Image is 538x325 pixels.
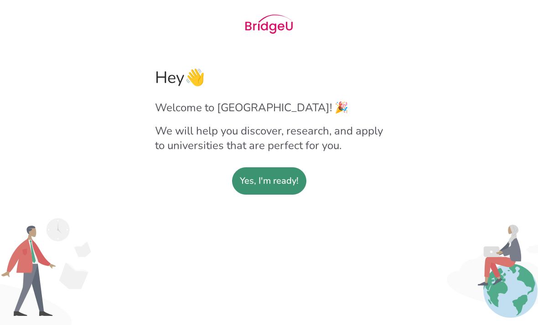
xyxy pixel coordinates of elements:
[155,124,383,153] h2: We will help you discover, research, and apply to universities that are perfect for you.
[185,67,205,89] span: 👋
[155,100,383,115] h2: Welcome to [GEOGRAPHIC_DATA]! 🎉
[155,67,383,89] h1: Hey
[232,167,306,195] sl-button: Yes, I'm ready!
[245,15,293,34] img: Bridge U logo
